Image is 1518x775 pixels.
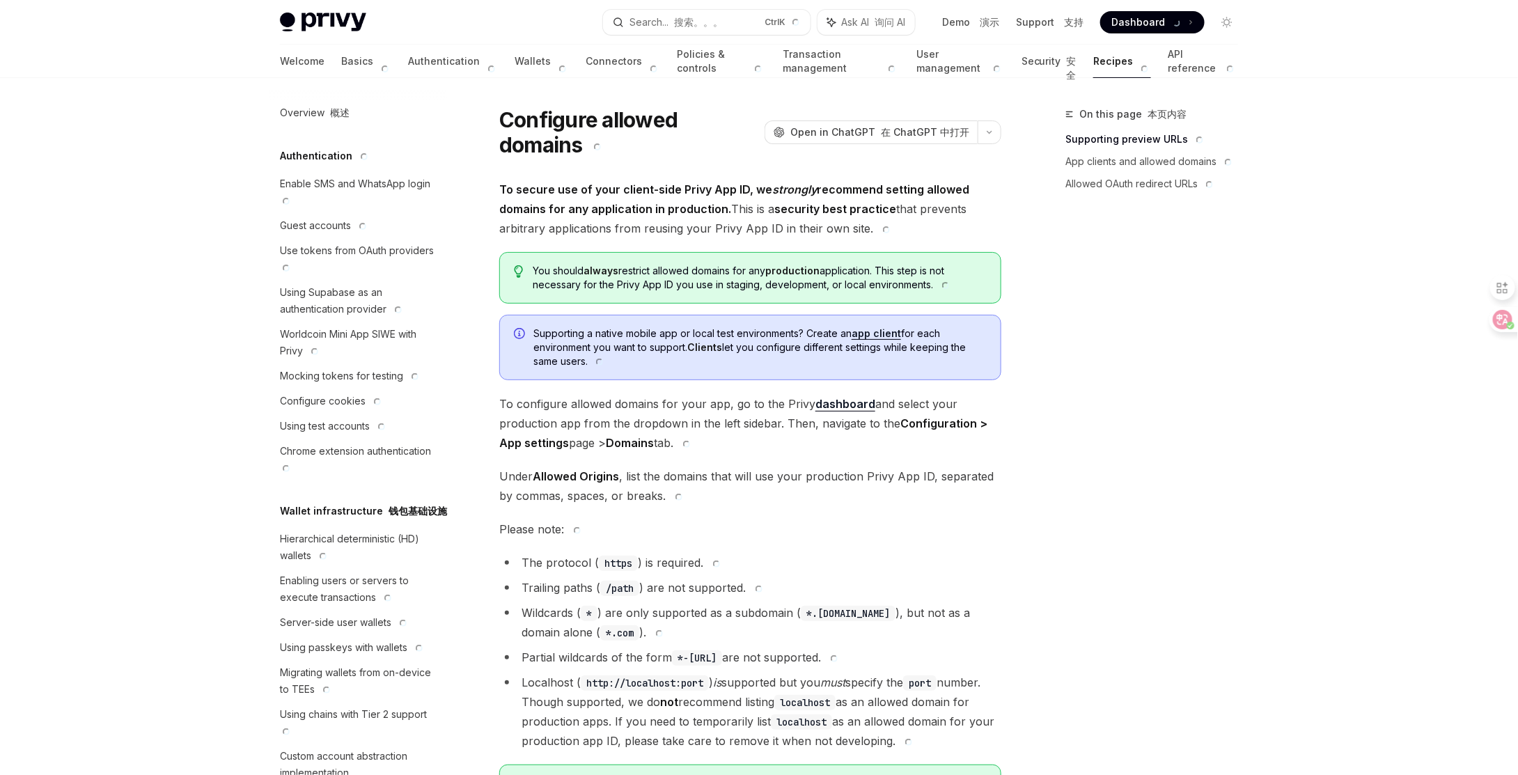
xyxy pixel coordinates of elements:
[1065,128,1249,150] a: Supporting preview URLs
[603,10,811,35] button: Search... 搜索。。。CtrlK
[269,238,447,280] a: Use tokens from OAuth providers
[280,148,370,164] h5: Authentication
[269,414,447,439] a: Using test accounts
[269,610,447,635] a: Server-side user wallets
[280,45,324,78] a: Welcome
[389,505,447,517] font: 钱包基础设施
[280,368,421,384] div: Mocking tokens for testing
[499,107,759,157] h1: Configure allowed domains
[269,171,447,213] a: Enable SMS and WhatsApp login
[269,213,447,238] a: Guest accounts
[269,526,447,568] a: Hierarchical deterministic (HD) wallets
[606,436,654,450] strong: Domains
[687,341,722,353] strong: Clients
[514,328,528,342] svg: Info
[269,635,447,660] a: Using passkeys with wallets
[341,45,391,78] a: Basics
[677,45,766,78] a: Policies & controls
[783,45,900,78] a: Transaction management
[499,578,1001,597] li: Trailing paths ( ) are not supported.
[801,606,895,621] code: *.[DOMAIN_NAME]
[672,650,722,666] code: *-[URL]
[499,673,1001,751] li: Localhost ( ) supported but you specify the number. Though supported, we do recommend listing as ...
[660,695,678,709] strong: not
[881,126,969,138] font: 在 ChatGPT 中打开
[600,625,639,641] code: *.com
[280,242,439,276] div: Use tokens from OAuth providers
[765,120,978,144] button: Open in ChatGPT 在 ChatGPT 中打开
[269,280,447,322] a: Using Supabase as an authentication provider
[875,16,905,28] font: 询问 AI
[280,572,439,606] div: Enabling users or servers to execute transactions
[1111,15,1183,29] span: Dashboard
[515,45,569,78] a: Wallets
[280,284,439,318] div: Using Supabase as an authentication provider
[772,182,817,196] em: strongly
[499,182,969,216] strong: To secure use of your client-side Privy App ID, we recommend setting allowed domains for any appl...
[499,519,1001,539] span: Please note:
[269,568,447,610] a: Enabling users or servers to execute transactions
[269,100,447,125] a: Overview 概述
[765,17,802,28] span: Ctrl K
[916,45,1005,78] a: User management
[1079,106,1187,123] span: On this page
[1065,150,1249,173] a: App clients and allowed domains
[1168,45,1238,78] a: API reference
[1065,173,1249,195] a: Allowed OAuth redirect URLs
[1100,11,1205,33] a: Dashboard
[852,327,901,340] a: app client
[1148,108,1187,120] font: 本页内容
[980,16,999,28] font: 演示
[1064,16,1083,28] font: 支持
[269,389,447,414] a: Configure cookies
[771,714,832,730] code: localhost
[330,107,350,118] font: 概述
[514,265,524,278] svg: Tip
[817,10,915,35] button: Ask AI 询问 AI
[280,326,439,359] div: Worldcoin Mini App SIWE with Privy
[581,675,709,691] code: http://localhost:port
[533,469,619,483] strong: Allowed Origins
[815,397,875,412] a: dashboard
[408,45,498,78] a: Authentication
[280,418,388,435] div: Using test accounts
[280,531,439,564] div: Hierarchical deterministic (HD) wallets
[499,467,1001,506] span: Under , list the domains that will use your production Privy App ID, separated by commas, spaces,...
[820,675,845,689] em: must
[499,603,1001,642] li: Wildcards ( ) are only supported as a subdomain ( ), but not as a domain alone ( ).
[774,202,896,216] strong: security best practice
[280,639,425,656] div: Using passkeys with wallets
[269,439,447,480] a: Chrome extension authentication
[586,45,660,78] a: Connectors
[280,706,439,739] div: Using chains with Tier 2 support
[280,104,350,121] div: Overview
[766,265,820,276] strong: production
[1093,45,1151,78] a: Recipes
[774,695,836,710] code: localhost
[499,394,1001,453] span: To configure allowed domains for your app, go to the Privy and select your production app from th...
[841,15,905,29] span: Ask AI
[1216,11,1238,33] button: Toggle dark mode
[1067,55,1077,81] font: 安全
[269,322,447,363] a: Worldcoin Mini App SIWE with Privy
[280,664,439,698] div: Migrating wallets from on-device to TEEs
[790,125,969,139] span: Open in ChatGPT
[499,648,1001,667] li: Partial wildcards of the form are not supported.
[499,180,1001,238] span: This is a that prevents arbitrary applications from reusing your Privy App ID in their own site.
[269,363,447,389] a: Mocking tokens for testing
[269,702,447,744] a: Using chains with Tier 2 support
[280,443,439,476] div: Chrome extension authentication
[600,581,639,596] code: /path
[713,675,721,689] em: is
[499,553,1001,572] li: The protocol ( ) is required.
[280,614,409,631] div: Server-side user wallets
[533,327,987,368] span: Supporting a native mobile app or local test environments? Create an for each environment you wan...
[584,265,619,276] strong: always
[629,14,723,31] div: Search...
[280,217,369,234] div: Guest accounts
[674,16,723,28] font: 搜索。。。
[903,675,937,691] code: port
[280,393,384,409] div: Configure cookies
[280,175,439,209] div: Enable SMS and WhatsApp login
